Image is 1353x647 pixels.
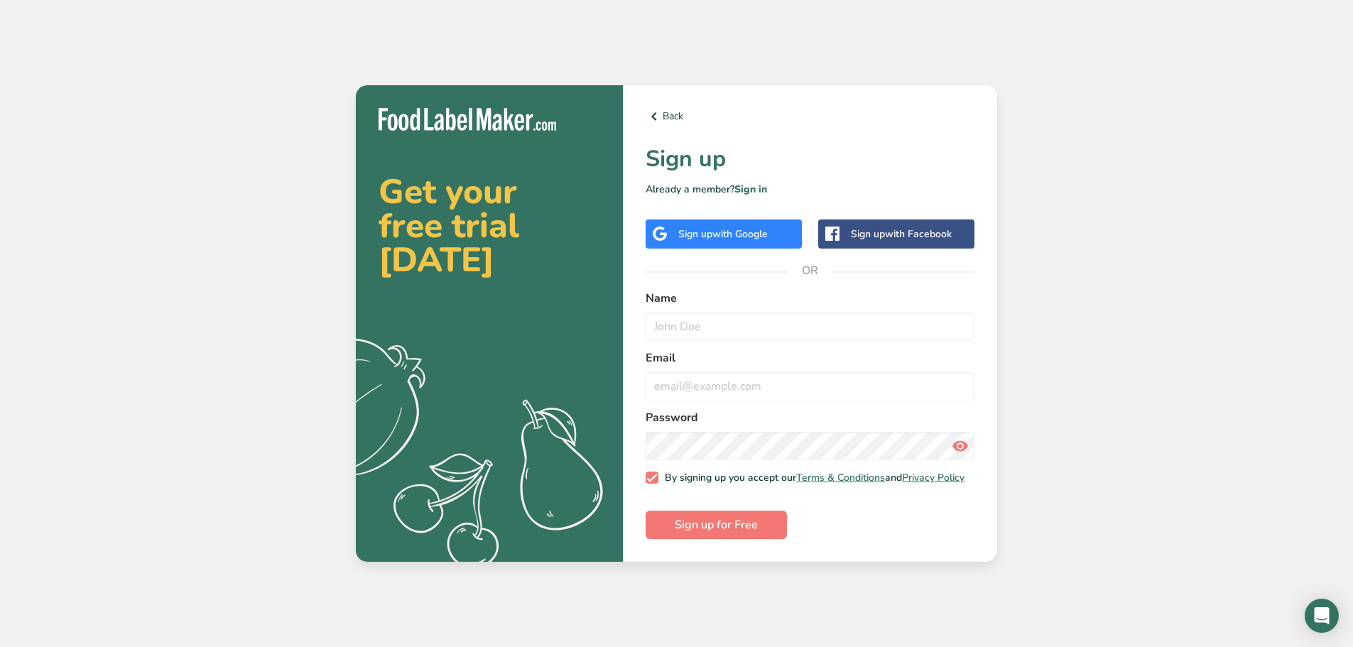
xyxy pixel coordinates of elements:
span: OR [789,249,832,292]
label: Name [646,290,974,307]
h2: Get your free trial [DATE] [379,175,600,277]
a: Terms & Conditions [796,471,885,484]
div: Sign up [851,227,952,241]
a: Sign in [734,183,767,196]
a: Privacy Policy [902,471,965,484]
input: John Doe [646,312,974,341]
span: By signing up you accept our and [658,472,965,484]
button: Sign up for Free [646,511,787,539]
p: Already a member? [646,182,974,197]
input: email@example.com [646,372,974,401]
label: Email [646,349,974,366]
span: with Facebook [885,227,952,241]
img: Food Label Maker [379,108,556,131]
label: Password [646,409,974,426]
h1: Sign up [646,142,974,176]
span: with Google [712,227,768,241]
span: Sign up for Free [675,516,758,533]
div: Open Intercom Messenger [1305,599,1339,633]
a: Back [646,108,974,125]
div: Sign up [678,227,768,241]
